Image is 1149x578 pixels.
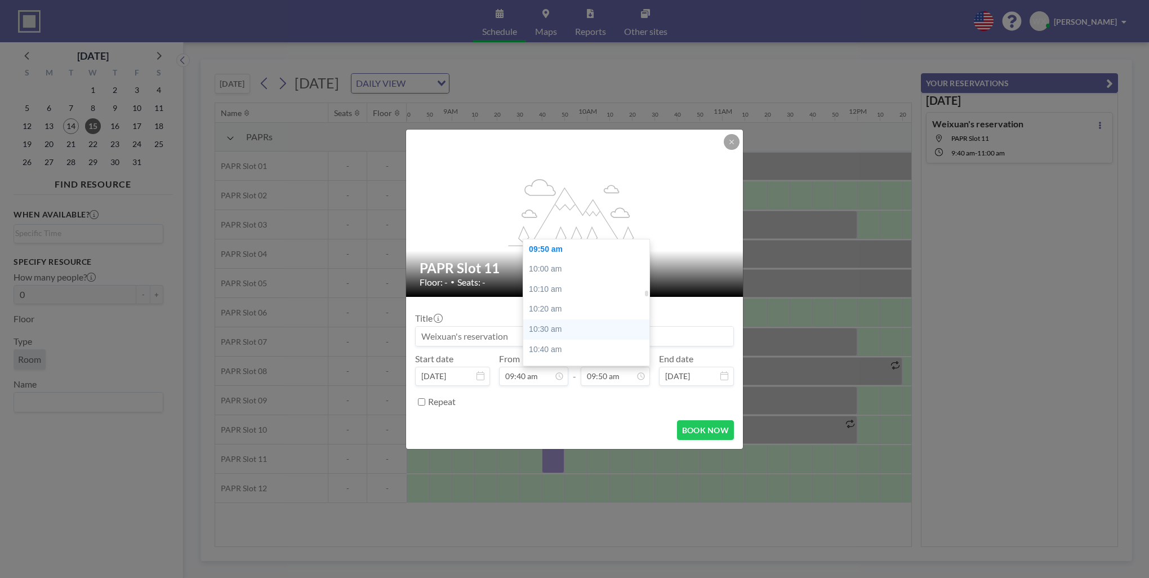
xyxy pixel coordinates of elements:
[677,420,734,440] button: BOOK NOW
[523,259,655,279] div: 10:00 am
[415,313,442,324] label: Title
[428,396,456,407] label: Repeat
[523,299,655,319] div: 10:20 am
[573,357,576,382] span: -
[499,353,520,364] label: From
[415,353,453,364] label: Start date
[523,279,655,300] div: 10:10 am
[457,277,486,288] span: Seats: -
[523,319,655,340] div: 10:30 am
[420,277,448,288] span: Floor: -
[523,340,655,360] div: 10:40 am
[451,278,455,286] span: •
[523,239,655,260] div: 09:50 am
[659,353,693,364] label: End date
[523,359,655,380] div: 10:50 am
[416,327,733,346] input: Weixuan's reservation
[420,260,731,277] h2: PAPR Slot 11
